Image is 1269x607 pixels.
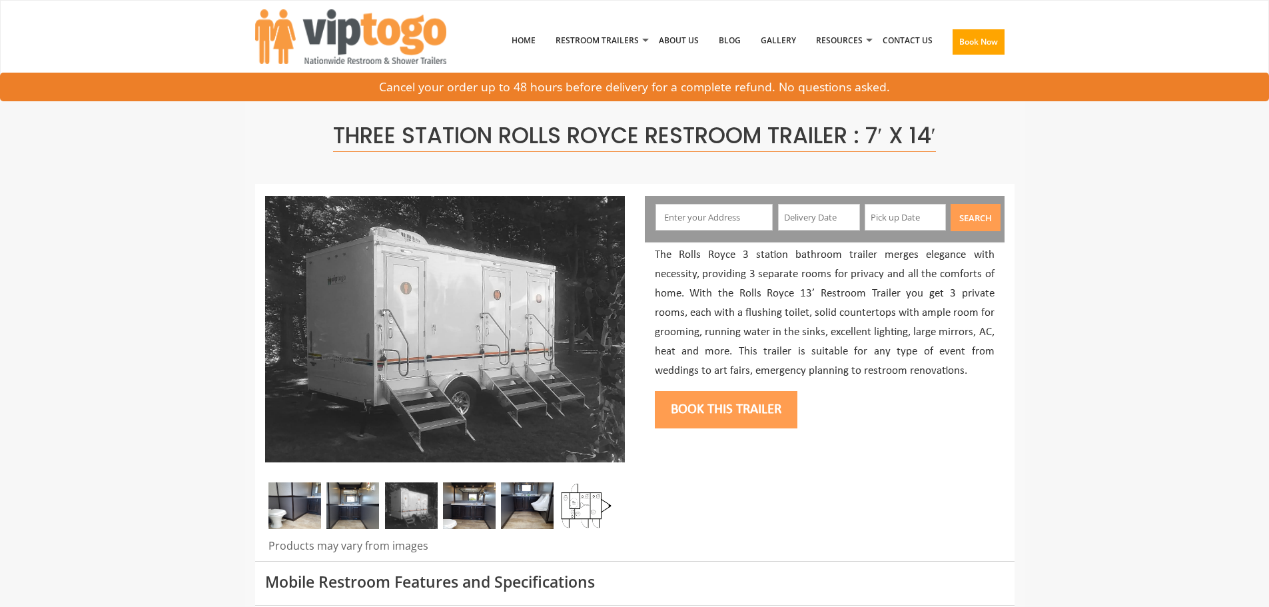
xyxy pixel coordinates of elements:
[655,204,773,231] input: Enter your Address
[268,482,321,529] img: A close view of inside of a station with a stall, mirror and cabinets
[778,204,860,231] input: Delivery Date
[501,482,554,529] img: Zoomed out inside view of male restroom station with a mirror, a urinal and a sink
[443,482,496,529] img: Zoomed out full inside view of restroom station with a stall, a mirror and a sink
[385,482,438,529] img: Side view of three station restroom trailer with three separate doors with signs
[655,246,995,380] p: The Rolls Royce 3 station bathroom trailer merges elegance with necessity, providing 3 separate r...
[649,6,709,75] a: About Us
[502,6,546,75] a: Home
[951,204,1001,231] button: Search
[333,120,935,152] span: Three Station Rolls Royce Restroom Trailer : 7′ x 14′
[546,6,649,75] a: Restroom Trailers
[265,574,1005,590] h3: Mobile Restroom Features and Specifications
[560,482,612,529] img: Floor Plan of 3 station restroom with sink and toilet
[865,204,947,231] input: Pick up Date
[943,6,1015,83] a: Book Now
[873,6,943,75] a: Contact Us
[709,6,751,75] a: Blog
[255,9,446,64] img: VIPTOGO
[751,6,806,75] a: Gallery
[655,391,797,428] button: Book this trailer
[326,482,379,529] img: Zoomed out inside view of restroom station with a mirror and sink
[806,6,873,75] a: Resources
[265,196,625,462] img: Side view of three station restroom trailer with three separate doors with signs
[265,538,625,561] div: Products may vary from images
[953,29,1005,55] button: Book Now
